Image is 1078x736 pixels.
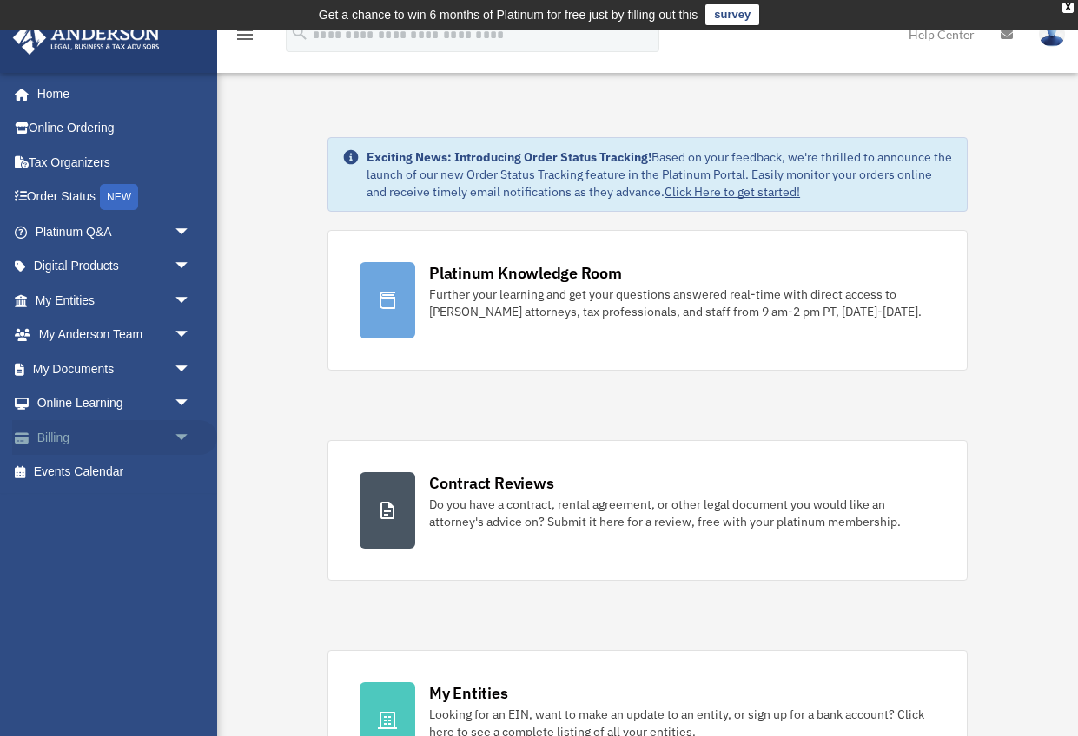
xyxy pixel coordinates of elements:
[174,283,208,319] span: arrow_drop_down
[235,24,255,45] i: menu
[12,318,217,352] a: My Anderson Teamarrow_drop_down
[12,145,217,180] a: Tax Organizers
[319,4,698,25] div: Get a chance to win 6 months of Platinum for free just by filling out this
[429,286,936,320] div: Further your learning and get your questions answered real-time with direct access to [PERSON_NAM...
[12,180,217,215] a: Order StatusNEW
[12,420,217,455] a: Billingarrow_drop_down
[290,23,309,43] i: search
[705,4,759,25] a: survey
[174,249,208,285] span: arrow_drop_down
[12,283,217,318] a: My Entitiesarrow_drop_down
[174,318,208,353] span: arrow_drop_down
[174,214,208,250] span: arrow_drop_down
[12,214,217,249] a: Platinum Q&Aarrow_drop_down
[174,386,208,422] span: arrow_drop_down
[12,386,217,421] a: Online Learningarrow_drop_down
[327,440,968,581] a: Contract Reviews Do you have a contract, rental agreement, or other legal document you would like...
[12,111,217,146] a: Online Ordering
[429,472,553,494] div: Contract Reviews
[1062,3,1074,13] div: close
[1039,22,1065,47] img: User Pic
[665,184,800,200] a: Click Here to get started!
[367,149,651,165] strong: Exciting News: Introducing Order Status Tracking!
[12,249,217,284] a: Digital Productsarrow_drop_down
[429,262,622,284] div: Platinum Knowledge Room
[429,682,507,704] div: My Entities
[12,455,217,490] a: Events Calendar
[429,496,936,530] div: Do you have a contract, rental agreement, or other legal document you would like an attorney's ad...
[12,352,217,386] a: My Documentsarrow_drop_down
[174,420,208,456] span: arrow_drop_down
[100,184,138,210] div: NEW
[327,230,968,371] a: Platinum Knowledge Room Further your learning and get your questions answered real-time with dire...
[235,30,255,45] a: menu
[12,76,208,111] a: Home
[8,21,165,55] img: Anderson Advisors Platinum Portal
[367,148,953,200] div: Based on your feedback, we're thrilled to announce the launch of our new Order Status Tracking fe...
[174,352,208,387] span: arrow_drop_down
